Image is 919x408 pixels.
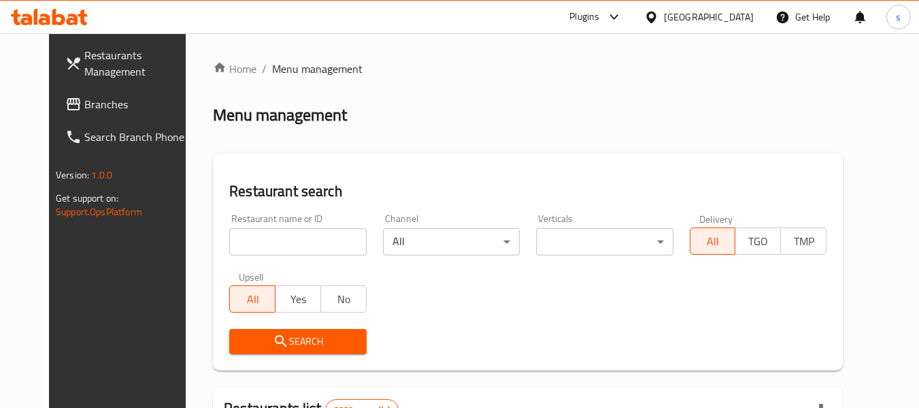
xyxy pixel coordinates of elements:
button: TGO [735,227,781,255]
a: Branches [54,88,203,121]
span: 1.0.0 [91,166,112,184]
span: Menu management [272,61,363,77]
label: Delivery [699,214,733,223]
span: s [896,10,901,25]
button: All [229,285,275,313]
span: No [327,289,361,309]
a: Home [213,61,256,77]
a: Restaurants Management [54,39,203,88]
input: Search for restaurant name or ID.. [229,228,366,255]
div: All [383,228,520,255]
span: All [696,232,731,251]
span: Restaurants Management [84,47,192,80]
span: Yes [281,289,316,309]
span: Search Branch Phone [84,129,192,145]
a: Search Branch Phone [54,121,203,153]
span: All [235,289,270,309]
button: Yes [275,285,321,313]
span: Branches [84,96,192,112]
span: Search [240,333,355,350]
div: ​ [536,228,673,255]
button: All [690,227,736,255]
span: TMP [786,232,821,251]
span: Get support on: [56,189,118,207]
button: No [320,285,367,313]
span: Version: [56,166,89,184]
h2: Restaurant search [229,181,826,202]
div: [GEOGRAPHIC_DATA] [664,10,754,25]
button: TMP [780,227,826,255]
div: Plugins [569,9,599,25]
h2: Menu management [213,104,347,126]
label: Upsell [239,272,264,281]
nav: breadcrumb [213,61,843,77]
a: Support.OpsPlatform [56,203,142,221]
button: Search [229,329,366,354]
li: / [262,61,267,77]
span: TGO [741,232,775,251]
